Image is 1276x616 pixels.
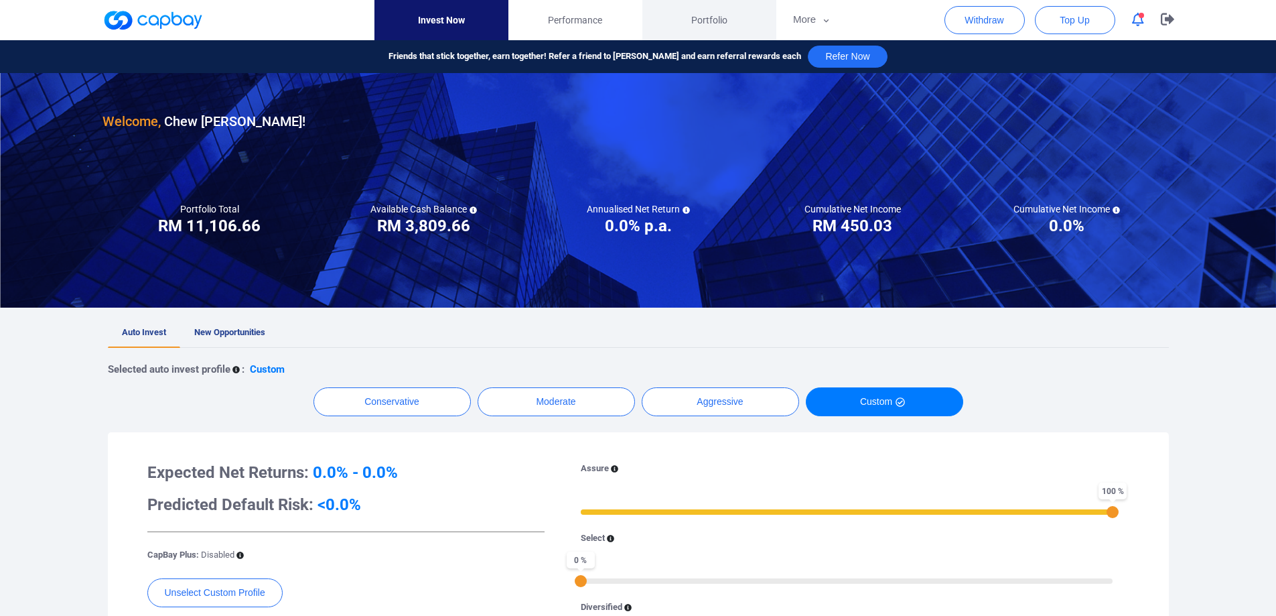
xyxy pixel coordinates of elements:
button: Custom [806,387,963,416]
p: CapBay Plus: [147,548,234,562]
p: Assure [581,462,609,476]
span: Disabled [201,550,234,560]
span: Portfolio [691,13,727,27]
button: Aggressive [642,387,799,416]
h5: Cumulative Net Income [804,203,901,215]
h5: Annualised Net Return [587,203,690,215]
button: Refer Now [808,46,887,68]
span: 100 % [1098,483,1127,499]
h3: RM 450.03 [812,215,892,237]
p: Selected auto invest profile [108,361,230,377]
button: Moderate [478,387,635,416]
h5: Cumulative Net Income [1013,203,1120,215]
span: 0 % [567,552,595,568]
button: Unselect Custom Profile [147,578,283,607]
span: Auto Invest [122,327,166,337]
span: Performance [548,13,602,27]
p: Diversified [581,601,622,615]
span: Welcome, [102,113,161,129]
span: 0.0% - 0.0% [313,463,398,482]
h5: Available Cash Balance [370,203,477,215]
button: Top Up [1035,6,1115,34]
h3: 0.0% p.a. [605,215,672,237]
span: New Opportunities [194,327,265,337]
h3: RM 3,809.66 [377,215,470,237]
p: Select [581,532,605,546]
h3: Expected Net Returns: [147,462,545,483]
button: Withdraw [944,6,1025,34]
span: Friends that stick together, earn together! Refer a friend to [PERSON_NAME] and earn referral rew... [388,50,801,64]
h3: Predicted Default Risk: [147,494,545,515]
button: Conservative [313,387,471,416]
p: Custom [250,361,285,377]
span: <0.0% [317,495,361,514]
span: Top Up [1060,13,1089,27]
h3: RM 11,106.66 [158,215,261,237]
h3: Chew [PERSON_NAME] ! [102,111,305,132]
h5: Portfolio Total [180,203,239,215]
p: : [242,361,244,377]
h3: 0.0% [1049,215,1084,237]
